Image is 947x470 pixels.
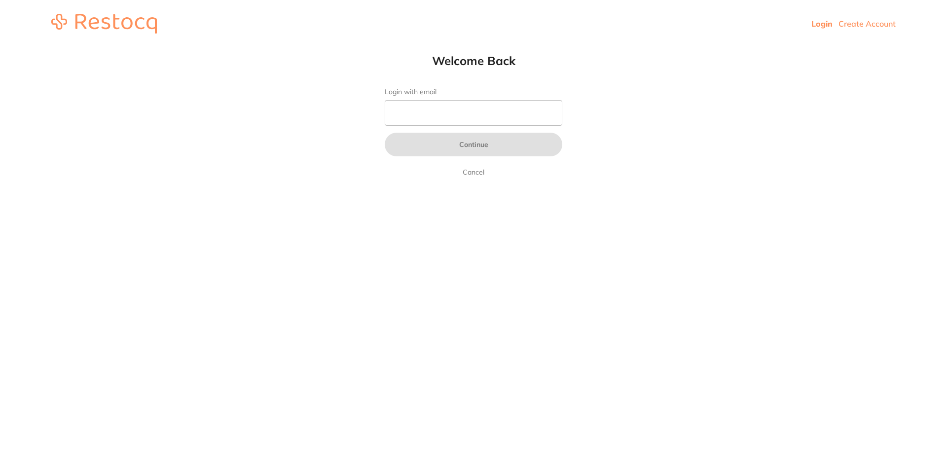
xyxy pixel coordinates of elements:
[838,19,896,29] a: Create Account
[385,88,562,96] label: Login with email
[51,14,157,34] img: restocq_logo.svg
[461,166,486,178] a: Cancel
[385,133,562,156] button: Continue
[811,19,833,29] a: Login
[365,53,582,68] h1: Welcome Back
